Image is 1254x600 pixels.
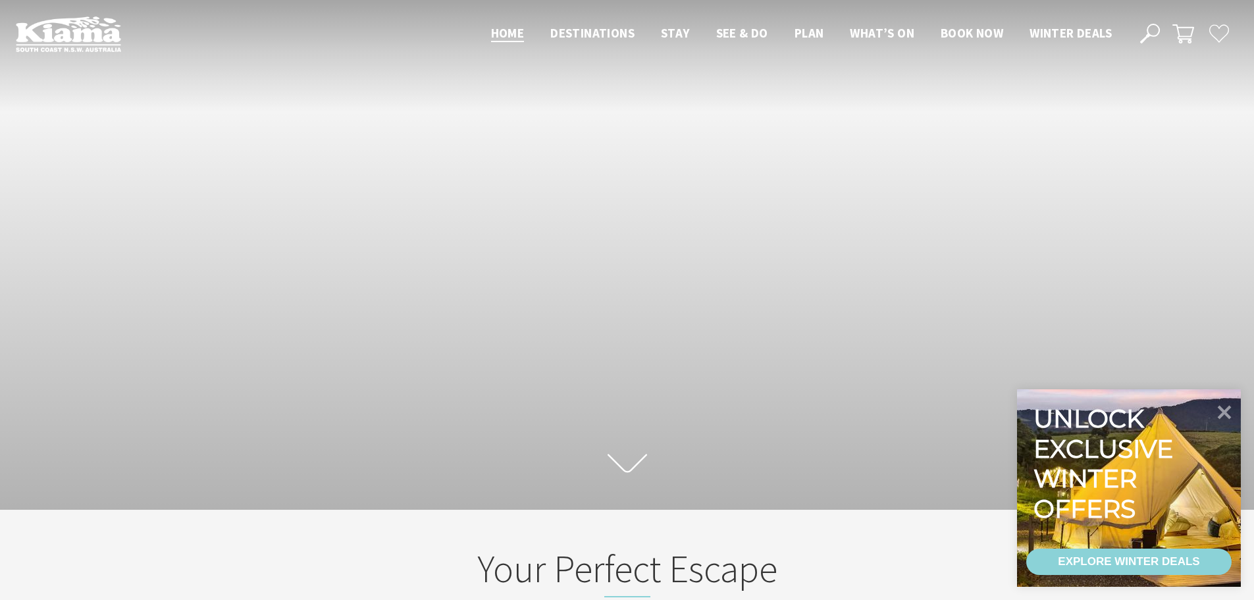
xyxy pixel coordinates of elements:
span: Book now [941,25,1003,41]
nav: Main Menu [478,23,1125,45]
span: Plan [795,25,824,41]
span: Destinations [550,25,635,41]
span: What’s On [850,25,914,41]
span: Winter Deals [1030,25,1112,41]
span: Home [491,25,525,41]
a: EXPLORE WINTER DEALS [1026,549,1232,575]
div: EXPLORE WINTER DEALS [1058,549,1199,575]
h2: Your Perfect Escape [369,546,885,597]
img: Kiama Logo [16,16,121,52]
span: See & Do [716,25,768,41]
div: Unlock exclusive winter offers [1033,404,1179,524]
span: Stay [661,25,690,41]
